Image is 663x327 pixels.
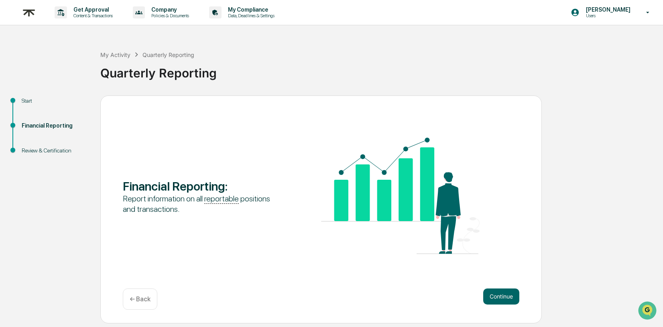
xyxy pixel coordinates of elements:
div: Quarterly Reporting [142,51,194,58]
p: My Compliance [222,6,279,13]
div: My Activity [100,51,130,58]
p: Policies & Documents [145,13,193,18]
iframe: Open customer support [637,301,659,322]
div: 🖐️ [8,102,14,108]
div: 🔎 [8,117,14,124]
div: Financial Reporting [22,122,87,130]
div: Review & Certification [22,146,87,155]
div: Start [22,97,87,105]
button: Continue [483,288,519,305]
u: reportable [204,194,239,204]
p: [PERSON_NAME] [580,6,635,13]
div: Start new chat [27,61,132,69]
span: Preclearance [16,101,52,109]
span: Data Lookup [16,116,51,124]
p: Users [580,13,635,18]
a: Powered byPylon [57,136,97,142]
p: How can we help? [8,17,146,30]
a: 🔎Data Lookup [5,113,54,128]
img: logo [19,3,39,22]
p: Content & Transactions [67,13,117,18]
p: ← Back [130,295,150,303]
div: We're available if you need us! [27,69,102,76]
a: 🖐️Preclearance [5,98,55,112]
span: Attestations [66,101,100,109]
a: 🗄️Attestations [55,98,103,112]
div: Quarterly Reporting [100,59,659,80]
div: 🗄️ [58,102,65,108]
img: Financial Reporting [321,138,480,254]
div: Report information on all positions and transactions. [123,193,281,214]
p: Company [145,6,193,13]
div: Financial Reporting : [123,179,281,193]
button: Start new chat [136,64,146,73]
span: Pylon [80,136,97,142]
p: Data, Deadlines & Settings [222,13,279,18]
p: Get Approval [67,6,117,13]
img: 1746055101610-c473b297-6a78-478c-a979-82029cc54cd1 [8,61,22,76]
